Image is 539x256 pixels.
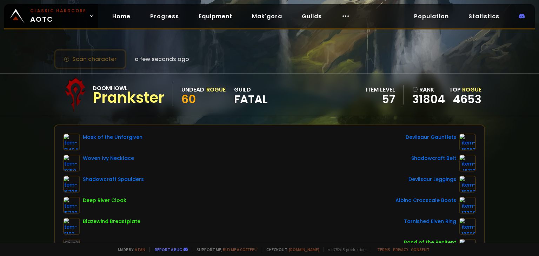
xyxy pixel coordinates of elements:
[459,218,476,235] img: item-18500
[192,247,258,252] span: Support me,
[366,85,395,94] div: item level
[459,134,476,150] img: item-15063
[63,176,80,193] img: item-16708
[289,247,319,252] a: [DOMAIN_NAME]
[296,9,327,23] a: Guilds
[462,86,481,94] span: Rogue
[406,134,456,141] div: Devilsaur Gauntlets
[459,197,476,214] img: item-17728
[404,218,456,225] div: Tarnished Elven Ring
[30,8,86,14] small: Classic Hardcore
[135,247,145,252] a: a fan
[83,218,140,225] div: Blazewind Breastplate
[408,9,454,23] a: Population
[83,155,134,162] div: Woven Ivy Necklace
[93,84,164,93] div: Doomhowl
[246,9,288,23] a: Mak'gora
[114,247,145,252] span: Made by
[30,8,86,25] span: AOTC
[63,197,80,214] img: item-15789
[262,247,319,252] span: Checkout
[412,85,445,94] div: rank
[377,247,390,252] a: Terms
[181,91,196,107] span: 60
[463,9,505,23] a: Statistics
[366,94,395,105] div: 57
[83,197,126,204] div: Deep River Cloak
[395,197,456,204] div: Albino Crocscale Boots
[393,247,408,252] a: Privacy
[412,94,445,105] a: 31804
[107,9,136,23] a: Home
[459,155,476,171] img: item-16713
[135,55,189,63] span: a few seconds ago
[411,247,430,252] a: Consent
[408,176,456,183] div: Devilsaur Leggings
[54,49,126,69] button: Scan character
[459,176,476,193] img: item-15062
[234,94,268,105] span: Fatal
[411,155,456,162] div: Shadowcraft Belt
[83,176,144,183] div: Shadowcraft Spaulders
[193,9,238,23] a: Equipment
[145,9,185,23] a: Progress
[83,134,142,141] div: Mask of the Unforgiven
[63,134,80,150] img: item-13404
[93,93,164,103] div: Prankster
[223,247,258,252] a: Buy me a coffee
[324,247,366,252] span: v. d752d5 - production
[63,155,80,171] img: item-19159
[453,91,481,107] a: 4653
[234,85,268,105] div: guild
[449,85,481,94] div: Top
[155,247,182,252] a: Report a bug
[206,85,226,94] div: Rogue
[181,85,204,94] div: Undead
[4,4,98,28] a: Classic HardcoreAOTC
[404,239,456,246] div: Band of the Penitent
[63,218,80,235] img: item-11193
